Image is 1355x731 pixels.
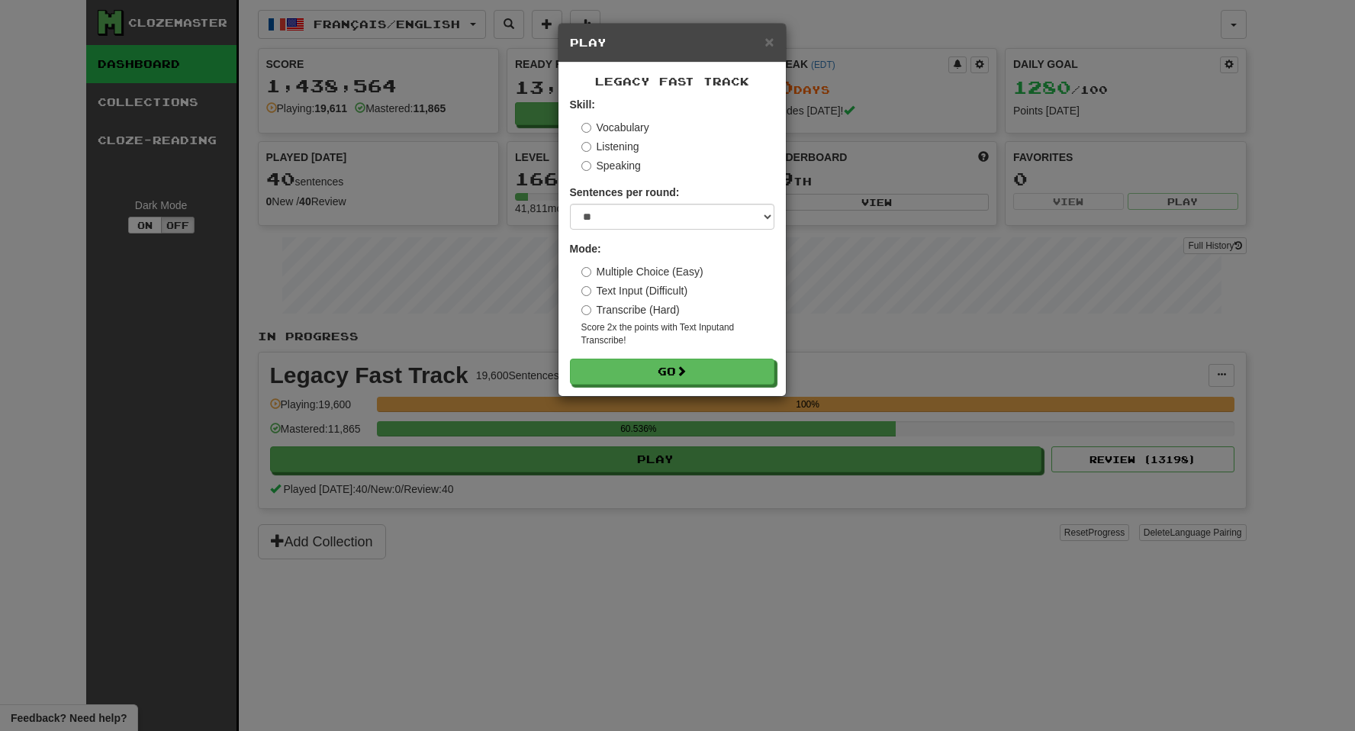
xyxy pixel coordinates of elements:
[570,98,595,111] strong: Skill:
[581,283,688,298] label: Text Input (Difficult)
[581,123,591,133] input: Vocabulary
[581,302,680,317] label: Transcribe (Hard)
[570,35,774,50] h5: Play
[570,243,601,255] strong: Mode:
[595,75,749,88] span: Legacy Fast Track
[581,120,649,135] label: Vocabulary
[581,139,639,154] label: Listening
[764,34,774,50] button: Close
[581,264,703,279] label: Multiple Choice (Easy)
[581,161,591,171] input: Speaking
[581,286,591,296] input: Text Input (Difficult)
[581,158,641,173] label: Speaking
[570,185,680,200] label: Sentences per round:
[581,305,591,315] input: Transcribe (Hard)
[581,321,774,347] small: Score 2x the points with Text Input and Transcribe !
[581,142,591,152] input: Listening
[581,267,591,277] input: Multiple Choice (Easy)
[570,359,774,385] button: Go
[764,33,774,50] span: ×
